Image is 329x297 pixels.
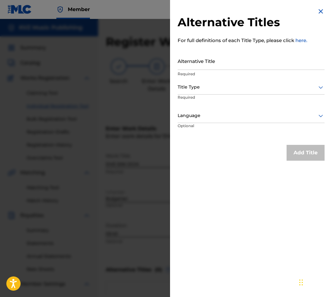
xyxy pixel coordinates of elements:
p: For full definitions of each Title Type, please click [178,37,325,44]
p: Optional [178,123,225,137]
img: MLC Logo [8,5,32,14]
div: Джаджи за чат [297,267,329,297]
img: Top Rightsholder [56,6,64,13]
iframe: Chat Widget [297,267,329,297]
p: Required [178,95,226,109]
p: Required [178,71,325,77]
div: Плъзни [299,273,303,292]
a: here. [295,37,307,43]
span: Member [68,6,90,13]
h2: Alternative Titles [178,15,325,29]
iframe: Resource Center [311,197,329,248]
